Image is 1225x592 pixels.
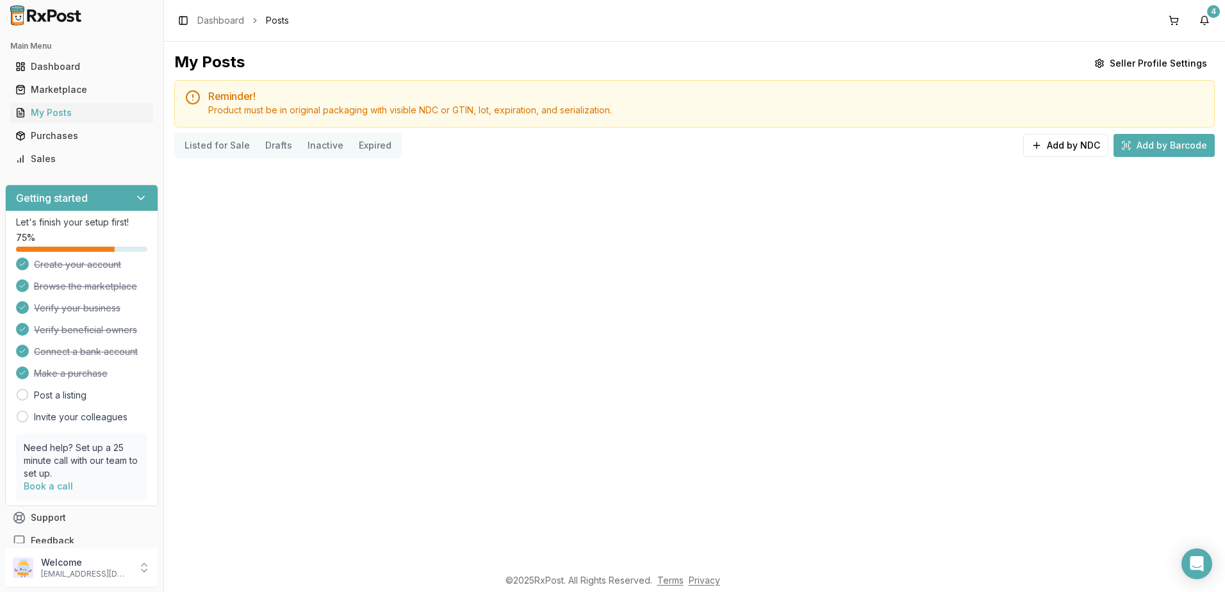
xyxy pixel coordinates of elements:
[24,441,140,480] p: Need help? Set up a 25 minute call with our team to set up.
[13,557,33,578] img: User avatar
[5,103,158,123] button: My Posts
[351,135,399,156] button: Expired
[10,55,153,78] a: Dashboard
[1194,10,1215,31] button: 4
[31,534,74,547] span: Feedback
[34,324,137,336] span: Verify beneficial owners
[15,60,148,73] div: Dashboard
[1207,5,1220,18] div: 4
[10,124,153,147] a: Purchases
[197,14,289,27] nav: breadcrumb
[10,41,153,51] h2: Main Menu
[16,216,147,229] p: Let's finish your setup first!
[5,79,158,100] button: Marketplace
[34,258,121,271] span: Create your account
[41,556,130,569] p: Welcome
[208,104,1204,117] div: Product must be in original packaging with visible NDC or GTIN, lot, expiration, and serialization.
[174,52,245,75] div: My Posts
[15,129,148,142] div: Purchases
[15,106,148,119] div: My Posts
[689,575,720,586] a: Privacy
[34,411,127,423] a: Invite your colleagues
[266,14,289,27] span: Posts
[657,575,684,586] a: Terms
[258,135,300,156] button: Drafts
[34,367,108,380] span: Make a purchase
[208,91,1204,101] h5: Reminder!
[10,101,153,124] a: My Posts
[1114,134,1215,157] button: Add by Barcode
[197,14,244,27] a: Dashboard
[34,345,138,358] span: Connect a bank account
[1023,134,1108,157] button: Add by NDC
[34,389,86,402] a: Post a listing
[15,83,148,96] div: Marketplace
[16,231,35,244] span: 75 %
[5,149,158,169] button: Sales
[1181,548,1212,579] div: Open Intercom Messenger
[5,126,158,146] button: Purchases
[5,56,158,77] button: Dashboard
[10,147,153,170] a: Sales
[16,190,88,206] h3: Getting started
[5,5,87,26] img: RxPost Logo
[24,481,73,491] a: Book a call
[5,529,158,552] button: Feedback
[1087,52,1215,75] button: Seller Profile Settings
[177,135,258,156] button: Listed for Sale
[15,152,148,165] div: Sales
[300,135,351,156] button: Inactive
[10,78,153,101] a: Marketplace
[34,302,120,315] span: Verify your business
[34,280,137,293] span: Browse the marketplace
[41,569,130,579] p: [EMAIL_ADDRESS][DOMAIN_NAME]
[5,506,158,529] button: Support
